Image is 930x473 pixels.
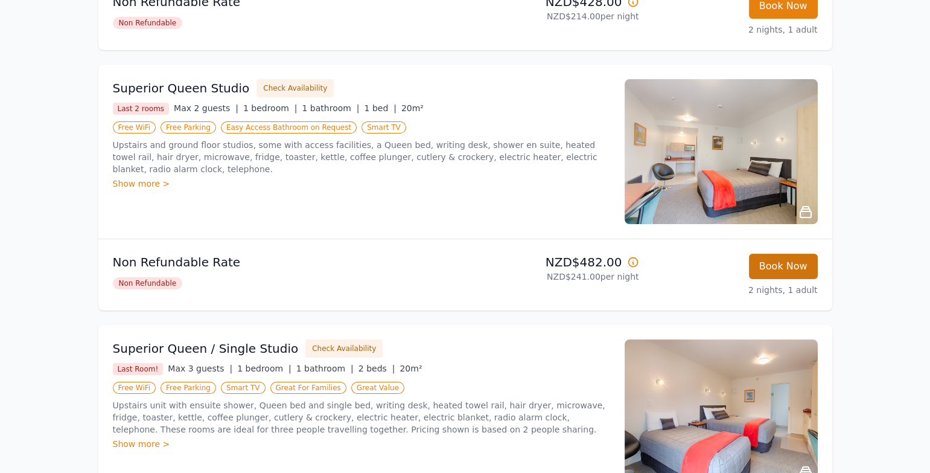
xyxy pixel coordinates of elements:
span: Free WiFi [113,121,156,134]
span: 2 beds | [358,364,395,373]
span: 20m² [401,103,424,113]
span: 1 bathroom | [302,103,359,113]
p: 2 nights, 1 adult [649,24,818,36]
span: Smart TV [361,121,406,134]
span: 1 bedroom | [243,103,298,113]
button: Check Availability [305,339,383,358]
span: Free Parking [161,382,216,394]
p: 2 nights, 1 adult [649,284,818,296]
h3: Superior Queen / Single Studio [113,340,299,357]
p: Non Refundable Rate [113,254,460,271]
p: Upstairs and ground floor studios, some with access facilities, a Queen bed, writing desk, shower... [113,139,610,175]
p: NZD$241.00 per night [470,271,639,283]
span: Non Refundable [113,17,183,29]
span: 1 bed | [365,103,397,113]
span: Max 2 guests | [174,103,238,113]
span: Great For Families [270,382,346,394]
h3: Superior Queen Studio [113,80,250,97]
div: Show more > [113,438,610,450]
span: Great Value [351,382,404,394]
span: Last 2 rooms [113,103,170,115]
span: 20m² [400,364,422,373]
span: 1 bathroom | [296,364,354,373]
span: Free WiFi [113,382,156,394]
span: 1 bedroom | [237,364,291,373]
span: Max 3 guests | [168,364,232,373]
button: Check Availability [256,79,334,97]
span: Easy Access Bathroom on Request [221,121,357,134]
span: Free Parking [161,121,216,134]
span: Smart TV [221,382,266,394]
div: Show more > [113,178,610,190]
button: Book Now [749,254,818,279]
span: Non Refundable [113,277,183,289]
p: NZD$214.00 per night [470,10,639,22]
span: Last Room! [113,363,164,375]
p: Upstairs unit with ensuite shower, Queen bed and single bed, writing desk, heated towel rail, hai... [113,399,610,436]
p: NZD$482.00 [470,254,639,271]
